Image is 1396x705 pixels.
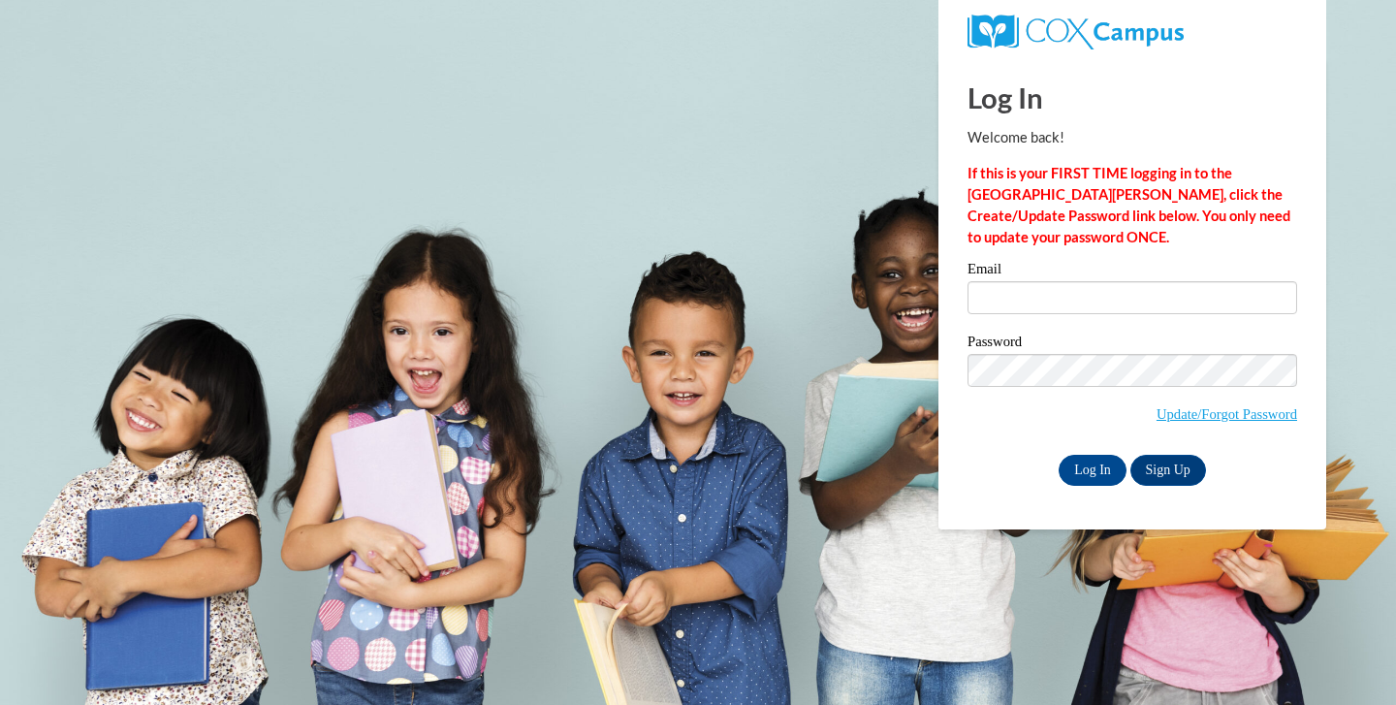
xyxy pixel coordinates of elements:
p: Welcome back! [968,127,1297,148]
label: Email [968,262,1297,281]
label: Password [968,335,1297,354]
strong: If this is your FIRST TIME logging in to the [GEOGRAPHIC_DATA][PERSON_NAME], click the Create/Upd... [968,165,1290,245]
a: Update/Forgot Password [1157,406,1297,422]
h1: Log In [968,78,1297,117]
input: Log In [1059,455,1126,486]
a: COX Campus [968,22,1184,39]
img: COX Campus [968,15,1184,49]
a: Sign Up [1130,455,1206,486]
